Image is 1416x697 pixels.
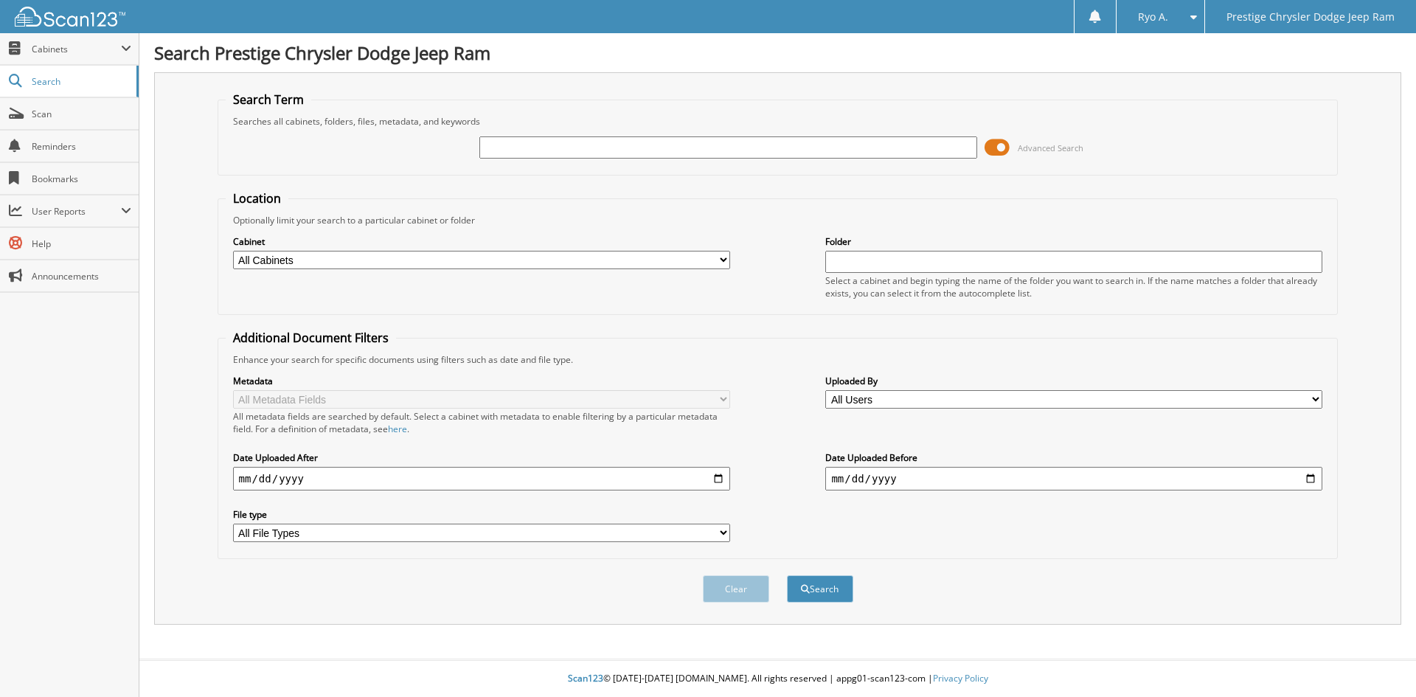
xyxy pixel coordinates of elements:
label: Date Uploaded After [233,451,730,464]
span: Prestige Chrysler Dodge Jeep Ram [1226,13,1395,21]
span: Announcements [32,270,131,282]
label: Metadata [233,375,730,387]
span: Reminders [32,140,131,153]
a: Privacy Policy [933,672,988,684]
button: Search [787,575,853,603]
input: end [825,467,1322,490]
span: Scan123 [568,672,603,684]
div: Searches all cabinets, folders, files, metadata, and keywords [226,115,1330,128]
legend: Additional Document Filters [226,330,396,346]
h1: Search Prestige Chrysler Dodge Jeep Ram [154,41,1401,65]
div: Select a cabinet and begin typing the name of the folder you want to search in. If the name match... [825,274,1322,299]
span: Bookmarks [32,173,131,185]
div: Optionally limit your search to a particular cabinet or folder [226,214,1330,226]
div: © [DATE]-[DATE] [DOMAIN_NAME]. All rights reserved | appg01-scan123-com | [139,661,1416,697]
div: All metadata fields are searched by default. Select a cabinet with metadata to enable filtering b... [233,410,730,435]
label: Cabinet [233,235,730,248]
span: User Reports [32,205,121,218]
img: scan123-logo-white.svg [15,7,125,27]
input: start [233,467,730,490]
div: Enhance your search for specific documents using filters such as date and file type. [226,353,1330,366]
a: here [388,423,407,435]
span: Ryo A. [1138,13,1168,21]
label: Uploaded By [825,375,1322,387]
button: Clear [703,575,769,603]
span: Search [32,75,129,88]
span: Scan [32,108,131,120]
label: Date Uploaded Before [825,451,1322,464]
legend: Location [226,190,288,207]
span: Cabinets [32,43,121,55]
label: File type [233,508,730,521]
span: Advanced Search [1018,142,1083,153]
legend: Search Term [226,91,311,108]
span: Help [32,237,131,250]
label: Folder [825,235,1322,248]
